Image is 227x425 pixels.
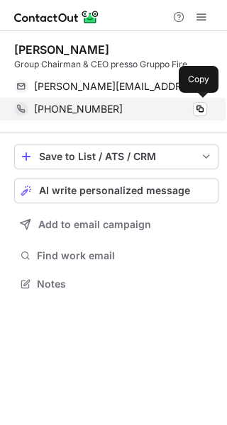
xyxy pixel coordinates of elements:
span: [PHONE_NUMBER] [34,103,123,115]
div: Save to List / ATS / CRM [39,151,194,162]
span: [PERSON_NAME][EMAIL_ADDRESS][PERSON_NAME][DOMAIN_NAME] [34,80,196,93]
span: Add to email campaign [38,219,151,230]
img: ContactOut v5.3.10 [14,8,99,25]
span: Notes [37,278,213,290]
span: Find work email [37,249,213,262]
button: Add to email campaign [14,212,218,237]
button: AI write personalized message [14,178,218,203]
button: Find work email [14,246,218,266]
div: Group Chairman & CEO presso Gruppo Fire [14,58,218,71]
div: [PERSON_NAME] [14,42,109,57]
span: AI write personalized message [39,185,190,196]
button: save-profile-one-click [14,144,218,169]
button: Notes [14,274,218,294]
